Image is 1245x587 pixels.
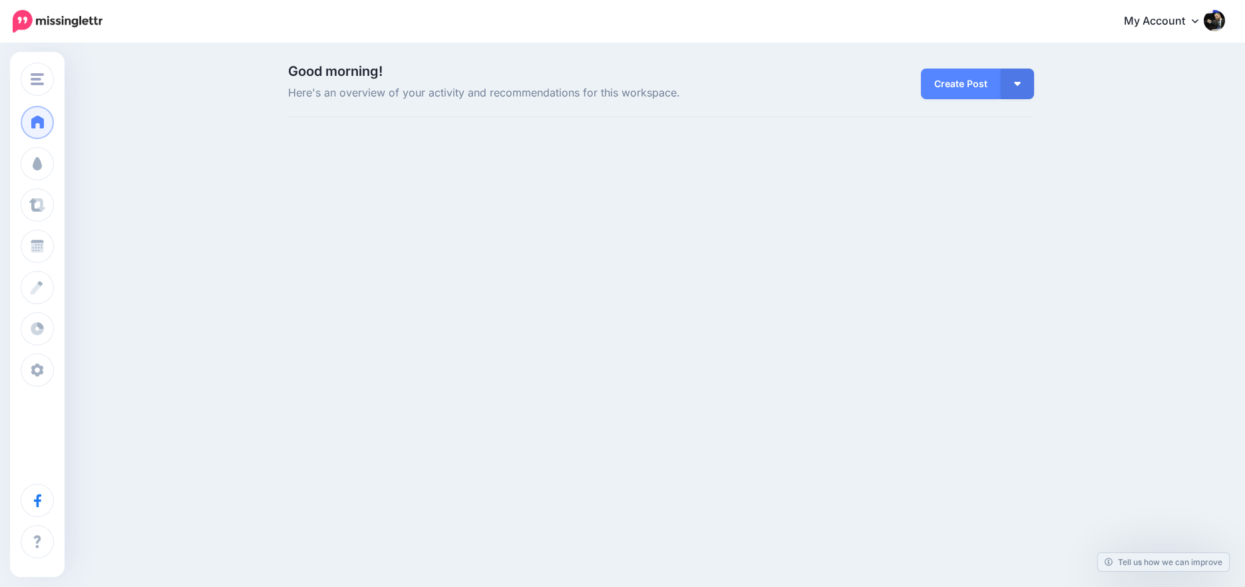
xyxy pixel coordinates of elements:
img: menu.png [31,73,44,85]
img: Missinglettr [13,10,102,33]
span: Here's an overview of your activity and recommendations for this workspace. [288,85,779,102]
span: Good morning! [288,63,383,79]
img: arrow-down-white.png [1014,82,1021,86]
a: My Account [1111,5,1225,38]
a: Create Post [921,69,1001,99]
a: Tell us how we can improve [1098,553,1229,571]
